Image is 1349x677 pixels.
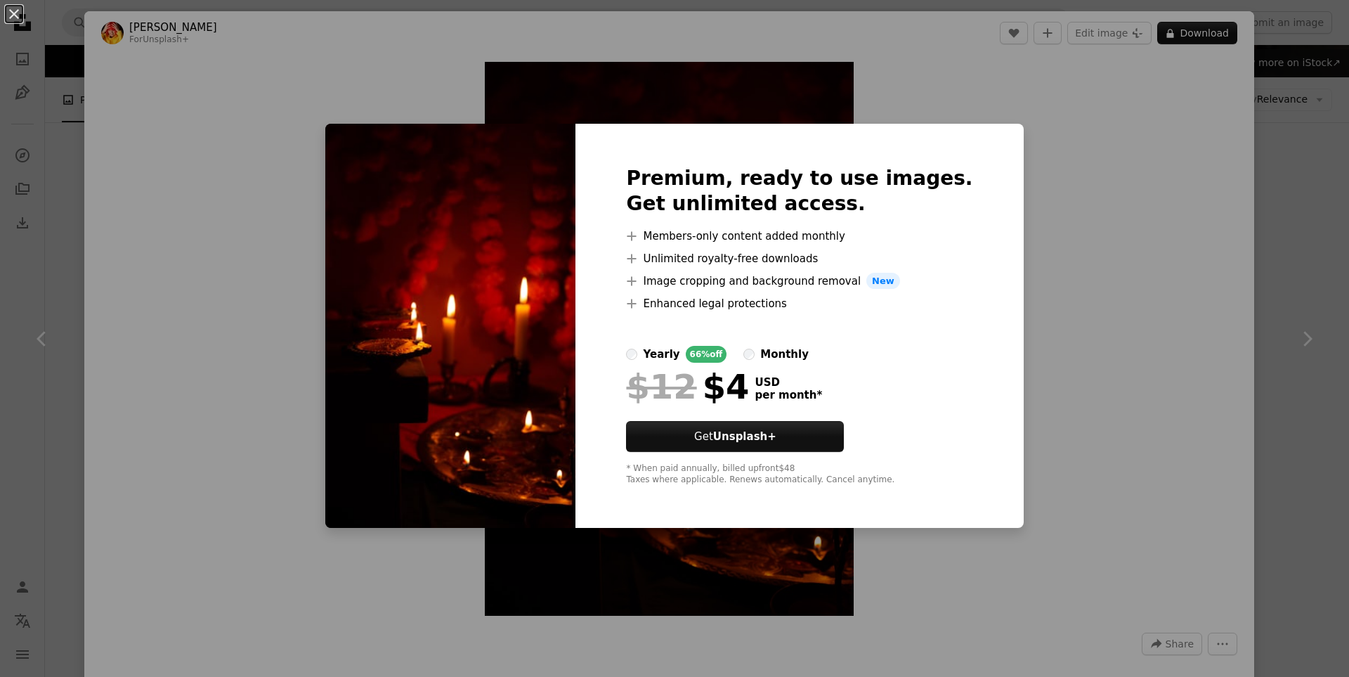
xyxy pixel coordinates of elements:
input: monthly [743,349,755,360]
span: $12 [626,368,696,405]
div: monthly [760,346,809,363]
div: 66% off [686,346,727,363]
span: New [866,273,900,290]
li: Members-only content added monthly [626,228,972,245]
li: Unlimited royalty-free downloads [626,250,972,267]
li: Image cropping and background removal [626,273,972,290]
div: * When paid annually, billed upfront $48 Taxes where applicable. Renews automatically. Cancel any... [626,463,972,486]
div: yearly [643,346,679,363]
span: per month * [755,389,822,401]
input: yearly66%off [626,349,637,360]
div: $4 [626,368,749,405]
img: premium_photo-1698500032840-66c42e2f5a2f [325,124,575,529]
h2: Premium, ready to use images. Get unlimited access. [626,166,972,217]
span: USD [755,376,822,389]
button: GetUnsplash+ [626,421,844,452]
li: Enhanced legal protections [626,295,972,312]
strong: Unsplash+ [713,430,776,443]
